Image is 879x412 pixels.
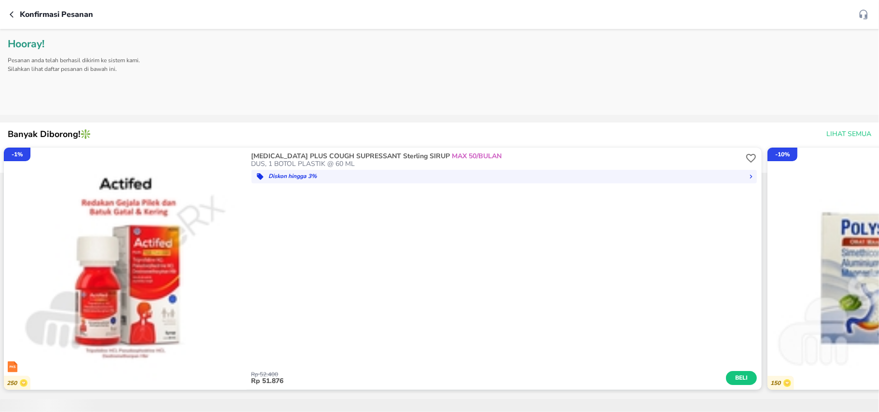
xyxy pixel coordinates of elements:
[8,37,44,52] p: Hooray!
[826,128,871,140] span: Lihat Semua
[251,377,726,385] p: Rp 51.876
[726,371,757,385] button: Beli
[823,125,873,143] button: Lihat Semua
[775,150,790,159] p: - 10 %
[8,361,17,372] img: prekursor-icon.04a7e01b.svg
[255,171,753,181] span: Diskon hingga 3%
[770,380,783,387] p: 150
[733,373,750,383] span: Beli
[251,170,757,183] button: Diskon hingga 3%
[4,148,247,390] img: ID100165-2.d6ffebd6-768b-4042-a478-da14c0e8bab4.jpeg
[251,152,742,160] p: [MEDICAL_DATA] PLUS COUGH SUPRESSANT Sterling SIRUP
[251,160,744,168] p: DUS, 1 BOTOL PLASTIK @ 60 ML
[450,151,502,161] span: MAX 50/BULAN
[20,9,93,20] p: Konfirmasi pesanan
[12,150,23,159] p: - 1 %
[8,52,148,77] p: Pesanan anda telah berhasil dikirim ke sistem kami. Silahkan lihat daftar pesanan di bawah ini.
[251,371,726,377] p: Rp 52.400
[7,380,20,387] p: 250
